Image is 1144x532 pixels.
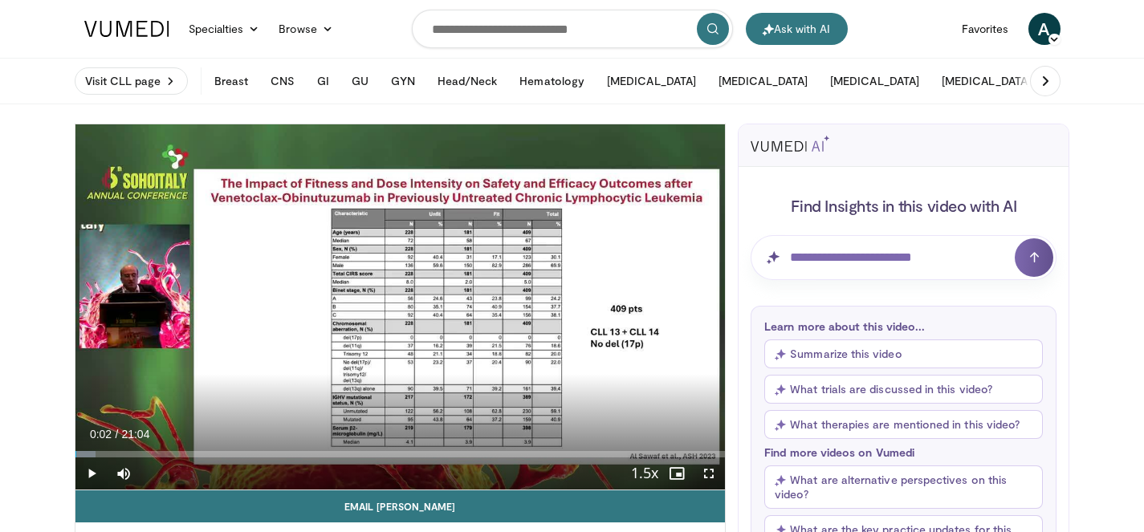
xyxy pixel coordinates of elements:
[75,457,108,489] button: Play
[764,410,1043,439] button: What therapies are mentioned in this video?
[205,65,258,97] button: Breast
[75,124,726,490] video-js: Video Player
[932,65,1040,97] button: [MEDICAL_DATA]
[261,65,304,97] button: CNS
[751,136,829,152] img: vumedi-ai-logo.svg
[269,13,343,45] a: Browse
[108,457,140,489] button: Mute
[693,457,725,489] button: Fullscreen
[381,65,424,97] button: GYN
[116,428,119,441] span: /
[428,65,507,97] button: Head/Neck
[764,319,1043,333] p: Learn more about this video...
[661,457,693,489] button: Enable picture-in-picture mode
[952,13,1019,45] a: Favorites
[764,465,1043,509] button: What are alternative perspectives on this video?
[179,13,270,45] a: Specialties
[342,65,378,97] button: GU
[764,339,1043,368] button: Summarize this video
[75,67,188,95] a: Visit CLL page
[709,65,817,97] button: [MEDICAL_DATA]
[412,10,733,48] input: Search topics, interventions
[510,65,594,97] button: Hematology
[751,235,1056,280] input: Question for AI
[84,21,169,37] img: VuMedi Logo
[597,65,706,97] button: [MEDICAL_DATA]
[629,457,661,489] button: Playback Rate
[307,65,339,97] button: GI
[746,13,848,45] button: Ask with AI
[75,490,726,522] a: Email [PERSON_NAME]
[751,195,1056,216] h4: Find Insights in this video with AI
[764,445,1043,459] p: Find more videos on Vumedi
[764,375,1043,404] button: What trials are discussed in this video?
[90,428,112,441] span: 0:02
[121,428,149,441] span: 21:04
[75,451,726,457] div: Progress Bar
[820,65,929,97] button: [MEDICAL_DATA]
[1028,13,1061,45] a: A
